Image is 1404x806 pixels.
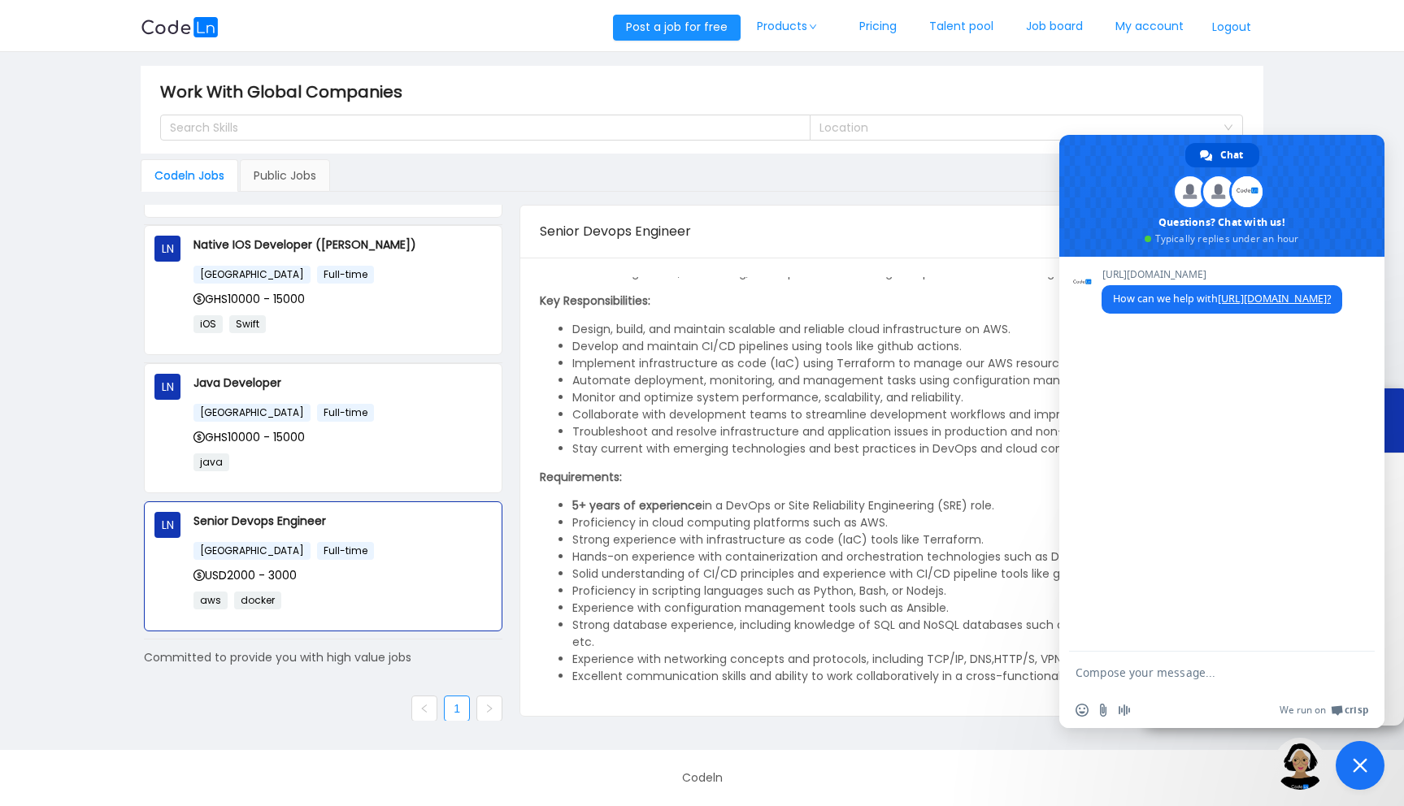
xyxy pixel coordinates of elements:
span: We run on [1280,704,1326,717]
li: Stay current with emerging technologies and best practices in DevOps and cloud computing. [572,440,1244,457]
li: Automate deployment, monitoring, and management tasks using configuration management tools like A... [572,372,1244,389]
span: [GEOGRAPHIC_DATA] [193,266,311,284]
strong: 5+ years of experience [572,497,702,513]
span: [GEOGRAPHIC_DATA] [193,542,311,560]
li: Proficiency in cloud computing platforms such as AWS. [572,514,1244,531]
span: Send a file [1097,704,1110,717]
span: Senior Devops Engineer [540,222,691,240]
li: Excellent communication skills and ability to work collaboratively in a cross-functional team env... [572,668,1244,685]
p: Native IOS Developer ([PERSON_NAME]) [193,236,492,253]
span: [URL][DOMAIN_NAME] [1102,269,1342,280]
a: 1 [445,696,469,721]
i: icon: dollar [193,431,205,443]
a: We run onCrisp [1280,704,1368,717]
div: Location [819,119,1215,136]
span: Insert an emoji [1076,704,1089,717]
button: Logout [1200,15,1263,41]
span: Full-time [317,404,374,422]
li: Monitor and optimize system performance, scalability, and reliability. [572,389,1244,406]
span: GHS10000 - 15000 [193,291,305,307]
span: Full-time [317,266,374,284]
li: Develop and maintain CI/CD pipelines using tools like github actions. [572,338,1244,355]
span: Swift [229,315,266,333]
li: Strong database experience, including knowledge of SQL and NoSQL databases such as MySQL, Postgre... [572,617,1244,651]
li: in a DevOps or Site Reliability Engineering (SRE) role. [572,497,1244,514]
i: icon: right [485,704,494,713]
p: Java Developer [193,374,492,392]
span: USD2000 - 3000 [193,567,297,583]
i: icon: down [808,23,818,31]
span: aws [193,591,228,609]
li: Next Page [476,695,502,721]
a: Post a job for free [613,19,741,35]
li: Hands-on experience with containerization and orchestration technologies such as Docker and Kuber... [572,548,1244,565]
div: Chat [1185,143,1259,167]
span: iOS [193,315,223,333]
li: Proficiency in scripting languages such as Python, Bash, or Nodejs. [572,583,1244,600]
span: LN [162,236,174,262]
span: Crisp [1345,704,1368,717]
i: icon: left [419,704,429,713]
img: ground.ddcf5dcf.png [1274,738,1326,790]
div: Committed to provide you with high value jobs [144,649,502,666]
div: Codeln Jobs [141,159,238,192]
p: Senior Devops Engineer [193,512,492,530]
li: Experience with networking concepts and protocols, including TCP/IP, DNS,HTTP/S, VPNs, etc. [572,651,1244,668]
span: Audio message [1118,704,1131,717]
i: icon: dollar [193,570,205,581]
span: How can we help with [1113,292,1331,305]
span: GHS10000 - 15000 [193,429,305,445]
li: Previous Page [411,695,437,721]
strong: Key Responsibilities: [540,292,650,309]
textarea: Compose your message... [1076,665,1332,680]
span: docker [234,591,281,609]
div: Search Skills [170,119,786,136]
i: icon: down [1224,123,1233,134]
span: Full-time [317,542,374,560]
button: Post a job for free [613,15,741,41]
img: logobg.f302741d.svg [141,17,219,37]
span: [GEOGRAPHIC_DATA] [193,404,311,422]
li: Design, build, and maintain scalable and reliable cloud infrastructure on AWS. [572,321,1244,338]
li: Experience with configuration management tools such as Ansible. [572,600,1244,617]
li: Troubleshoot and resolve infrastructure and application issues in production and non-production e... [572,423,1244,440]
span: java [193,453,229,471]
div: Public Jobs [240,159,330,192]
span: Work With Global Companies [160,79,412,105]
li: Solid understanding of CI/CD principles and experience with CI/CD pipeline tools like github acti... [572,565,1244,583]
i: icon: dollar [193,293,205,305]
strong: Requirements: [540,469,622,485]
span: LN [162,512,174,538]
li: Implement infrastructure as code (IaC) using Terraform to manage our AWS resources. [572,355,1244,372]
span: LN [162,374,174,400]
li: Collaborate with development teams to streamline development workflows and improve deployment pro... [572,406,1244,423]
li: 1 [444,695,470,721]
a: [URL][DOMAIN_NAME]? [1218,292,1331,305]
div: Close chat [1336,741,1384,790]
li: Strong experience with infrastructure as code (IaC) tools like Terraform. [572,531,1244,548]
span: Chat [1220,143,1243,167]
